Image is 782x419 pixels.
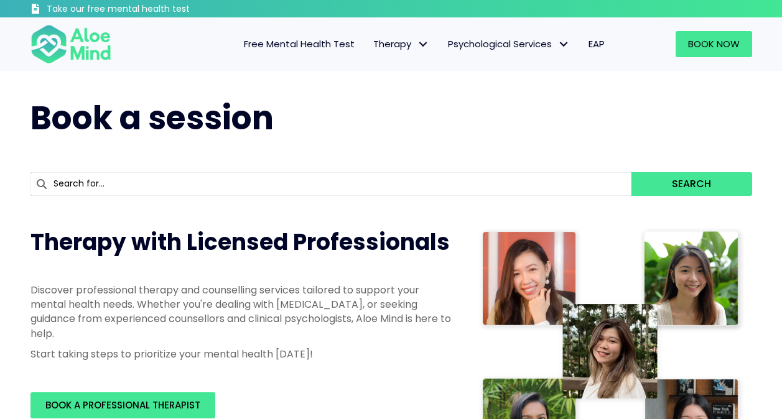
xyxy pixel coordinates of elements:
nav: Menu [128,31,614,57]
a: Book Now [676,31,752,57]
span: Therapy: submenu [414,35,432,53]
button: Search [631,172,752,196]
p: Discover professional therapy and counselling services tailored to support your mental health nee... [30,283,454,341]
a: Take our free mental health test [30,3,256,17]
p: Start taking steps to prioritize your mental health [DATE]! [30,347,454,361]
span: Free Mental Health Test [244,37,355,50]
a: Free Mental Health Test [235,31,364,57]
span: Therapy [373,37,429,50]
span: Book Now [688,37,740,50]
a: TherapyTherapy: submenu [364,31,439,57]
span: BOOK A PROFESSIONAL THERAPIST [45,398,200,412]
img: Aloe mind Logo [30,24,111,65]
a: BOOK A PROFESSIONAL THERAPIST [30,392,215,418]
a: EAP [579,31,614,57]
span: EAP [589,37,605,50]
span: Book a session [30,95,274,140]
input: Search for... [30,172,632,196]
h3: Take our free mental health test [47,3,256,16]
span: Psychological Services: submenu [555,35,573,53]
a: Psychological ServicesPsychological Services: submenu [439,31,579,57]
span: Psychological Services [448,37,570,50]
span: Therapy with Licensed Professionals [30,226,450,258]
